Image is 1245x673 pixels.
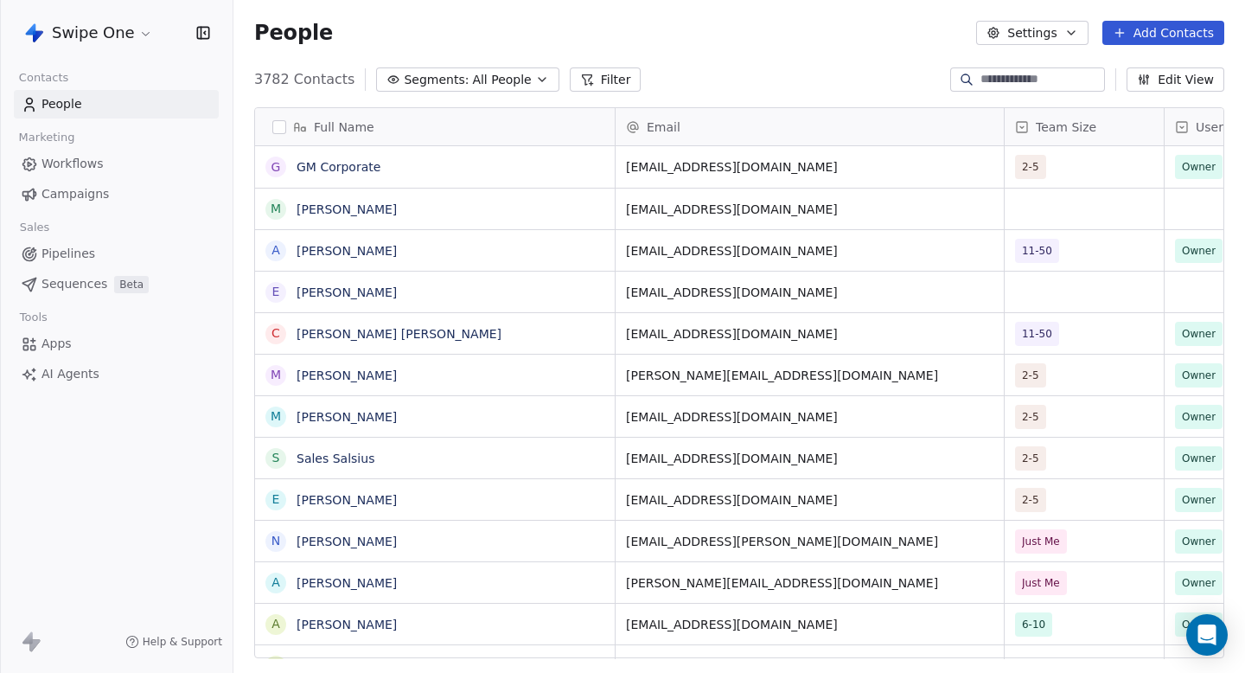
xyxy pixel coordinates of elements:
a: Sales Salsius [297,452,374,465]
div: N [271,532,280,550]
span: 11-50 [1022,325,1052,343]
span: Owner [1182,450,1216,467]
a: People [14,90,219,119]
a: [PERSON_NAME] [297,659,397,673]
span: Owner [1182,325,1216,343]
a: Help & Support [125,635,222,649]
div: Open Intercom Messenger [1186,614,1228,656]
span: Help & Support [143,635,222,649]
span: [EMAIL_ADDRESS][DOMAIN_NAME] [626,450,993,467]
span: [EMAIL_ADDRESS][DOMAIN_NAME] [626,491,993,509]
span: [PERSON_NAME][EMAIL_ADDRESS][DOMAIN_NAME] [626,574,993,592]
div: A [271,615,280,633]
span: 3782 Contacts [254,69,354,90]
span: Owner [1182,533,1216,550]
span: [EMAIL_ADDRESS][DOMAIN_NAME] [626,284,993,301]
div: A [271,241,280,260]
a: [PERSON_NAME] [297,369,397,382]
a: [PERSON_NAME] [297,618,397,631]
span: Campaigns [41,185,109,203]
span: Segments: [404,71,469,89]
div: G [271,158,281,176]
span: [EMAIL_ADDRESS][DOMAIN_NAME] [626,158,993,176]
span: Owner [1182,616,1216,633]
a: Workflows [14,150,219,178]
button: Filter [570,67,642,92]
span: Just Me [1022,574,1060,592]
span: Owner [1182,574,1216,592]
span: Owner [1182,158,1216,176]
button: Edit View [1127,67,1224,92]
a: Apps [14,330,219,358]
span: [EMAIL_ADDRESS][PERSON_NAME][DOMAIN_NAME] [626,533,993,550]
span: Owner [1182,491,1216,509]
span: [EMAIL_ADDRESS][DOMAIN_NAME] [626,201,993,218]
img: Swipe%20One%20Logo%201-1.svg [24,22,45,43]
div: M [271,200,281,218]
span: Full Name [314,119,374,136]
span: Tools [12,304,54,330]
span: Marketing [11,125,82,151]
span: People [41,95,82,113]
div: C [271,324,280,343]
span: 2-5 [1022,158,1039,176]
span: 2-5 [1022,491,1039,509]
a: [PERSON_NAME] [297,576,397,590]
span: All People [472,71,531,89]
a: [PERSON_NAME] [297,493,397,507]
span: Pipelines [41,245,95,263]
a: [PERSON_NAME] [297,285,397,299]
button: Swipe One [21,18,156,48]
div: M [271,366,281,384]
span: Apps [41,335,72,353]
span: Workflows [41,155,104,173]
span: Contacts [11,65,76,91]
span: Beta [114,276,149,293]
span: [EMAIL_ADDRESS][DOMAIN_NAME] [626,616,993,633]
span: [EMAIL_ADDRESS][DOMAIN_NAME] [626,408,993,426]
div: E [272,490,280,509]
span: Team Size [1036,119,1096,136]
a: [PERSON_NAME] [297,410,397,424]
a: [PERSON_NAME] [297,244,397,258]
span: Owner [1182,242,1216,260]
div: E [272,283,280,301]
button: Settings [976,21,1088,45]
button: Add Contacts [1102,21,1224,45]
div: S [272,449,280,467]
span: [EMAIL_ADDRESS][DOMAIN_NAME] [626,242,993,260]
span: Owner [1182,367,1216,384]
div: Full Name [255,108,615,145]
a: GM Corporate [297,160,380,174]
a: [PERSON_NAME] [PERSON_NAME] [297,327,501,341]
div: Team Size [1005,108,1164,145]
a: AI Agents [14,360,219,388]
span: 6-10 [1022,616,1045,633]
span: 2-5 [1022,450,1039,467]
span: [EMAIL_ADDRESS][DOMAIN_NAME] [626,325,993,343]
span: 2-5 [1022,408,1039,426]
span: Swipe One [52,22,135,44]
span: Just Me [1022,533,1060,550]
a: SequencesBeta [14,270,219,298]
span: [PERSON_NAME][EMAIL_ADDRESS][DOMAIN_NAME] [626,367,993,384]
div: m [271,407,281,426]
a: Pipelines [14,240,219,268]
span: Sequences [41,275,107,293]
span: 2-5 [1022,367,1039,384]
span: AI Agents [41,365,99,383]
span: Email [647,119,680,136]
a: [PERSON_NAME] [297,535,397,548]
div: Email [616,108,1004,145]
span: Sales [12,215,57,240]
a: Campaigns [14,180,219,208]
span: People [254,20,333,46]
a: [PERSON_NAME] [297,202,397,216]
span: Owner [1182,408,1216,426]
div: grid [255,146,616,659]
span: 11-50 [1022,242,1052,260]
div: A [271,574,280,592]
